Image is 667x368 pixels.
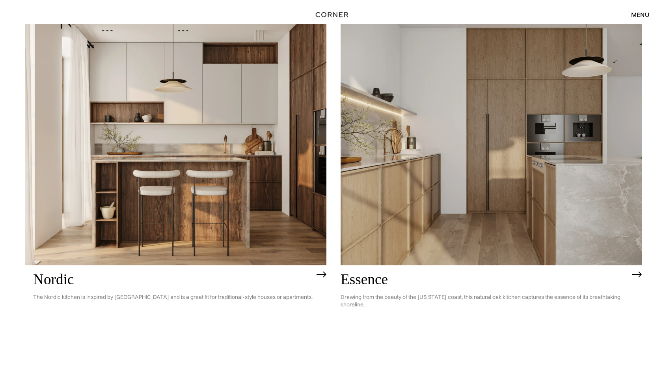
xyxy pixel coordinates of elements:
div: menu [623,8,649,21]
h2: Essence [341,271,628,287]
a: NordicThe Nordic kitchen is inspired by [GEOGRAPHIC_DATA] and is a great fit for traditional-styl... [25,24,326,356]
a: EssenceDrawing from the beauty of the [US_STATE] coast, this natural oak kitchen captures the ess... [341,24,642,364]
a: home [306,9,361,20]
p: The Nordic kitchen is inspired by [GEOGRAPHIC_DATA] and is a great fit for traditional-style hous... [33,287,313,307]
div: menu [631,11,649,18]
p: Drawing from the beauty of the [US_STATE] coast, this natural oak kitchen captures the essence of... [341,287,628,314]
h2: Nordic [33,271,313,287]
